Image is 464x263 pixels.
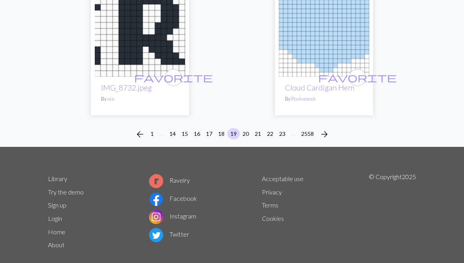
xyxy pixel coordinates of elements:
a: Home [48,228,65,235]
button: favourite [349,69,366,86]
span: arrow_back [135,129,145,140]
button: Next [317,128,332,141]
a: Facebook [149,194,197,202]
nav: Page navigation [132,128,332,141]
a: nia [107,96,114,102]
span: arrow_forward [320,129,329,140]
a: Privacy [262,188,282,196]
img: Facebook logo [149,192,163,206]
p: © Copyright 2025 [369,172,416,252]
a: IMG_8732.jpeg [101,83,152,92]
a: Cloud Cardigan Hem [285,83,354,92]
img: Ravelry logo [149,174,163,188]
button: favourite [165,69,182,86]
a: Cloud Cardigan Hem [279,27,369,34]
a: Try the demo [48,188,84,196]
button: 1 [147,128,157,139]
i: Previous [135,130,145,139]
a: Library [48,175,67,182]
button: Previous [132,128,148,141]
a: Sign up [48,201,66,209]
button: 17 [203,128,215,139]
button: 22 [264,128,276,139]
button: 18 [215,128,228,139]
i: Next [320,130,329,139]
a: Instagram [149,212,196,220]
p: By [285,95,363,103]
a: Acceptable use [262,175,304,182]
button: 23 [276,128,289,139]
img: Instagram logo [149,210,163,224]
img: Twitter logo [149,228,163,242]
button: 15 [179,128,191,139]
a: IMG_8732.jpeg [95,27,185,34]
a: Twitter [149,230,189,238]
span: favorite [318,71,397,83]
button: 14 [166,128,179,139]
a: Poshxmosh [291,96,316,102]
p: By [101,95,179,103]
button: 21 [252,128,264,139]
button: 2558 [298,128,317,139]
a: Cookies [262,215,284,222]
a: Login [48,215,62,222]
a: About [48,241,64,248]
a: Ravelry [149,176,190,184]
i: favourite [318,70,397,85]
button: 19 [227,128,240,139]
a: Terms [262,201,278,209]
span: favorite [134,71,213,83]
button: 20 [239,128,252,139]
i: favourite [134,70,213,85]
button: 16 [191,128,203,139]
